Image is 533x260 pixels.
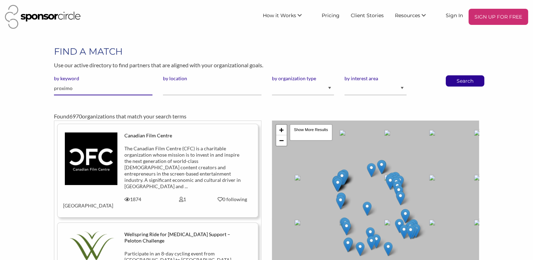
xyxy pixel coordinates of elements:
[54,82,152,95] input: Please enter one or more keywords
[54,75,152,82] label: by keyword
[289,124,333,141] div: Show More Results
[69,113,82,119] span: 6970
[58,196,108,209] div: [GEOGRAPHIC_DATA]
[63,132,252,209] a: Canadian Film Centre The Canadian Film Centre (CFC) is a charitable organization whose mission is...
[65,132,117,185] img: tys7ftntgowgismeyatu
[276,135,287,146] a: Zoom out
[453,76,477,86] button: Search
[108,196,158,203] div: 1874
[345,9,389,21] a: Client Stories
[316,9,345,21] a: Pricing
[395,12,420,19] span: Resources
[54,45,479,58] h1: FIND A MATCH
[389,9,440,25] li: Resources
[276,125,287,135] a: Zoom in
[344,75,406,82] label: by interest area
[54,112,479,121] div: Found organizations that match your search terms
[54,61,479,70] p: Use our active directory to find partners that are aligned with your organizational goals.
[263,12,296,19] span: How it Works
[440,9,469,21] a: Sign In
[272,75,334,82] label: by organization type
[124,145,241,190] div: The Canadian Film Centre (CFC) is a charitable organization whose mission is to invest in and ins...
[158,196,207,203] div: 1
[163,75,261,82] label: by location
[124,231,241,244] div: Wellspring Ride for [MEDICAL_DATA] Support – Peloton Challenge
[124,132,241,139] div: Canadian Film Centre
[213,196,252,203] div: 0 following
[257,9,316,25] li: How it Works
[5,5,81,29] img: Sponsor Circle Logo
[471,12,525,22] p: SIGN UP FOR FREE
